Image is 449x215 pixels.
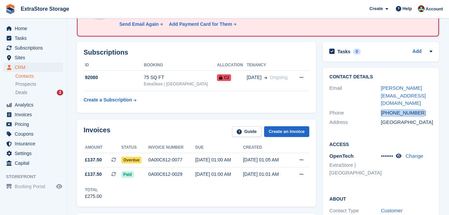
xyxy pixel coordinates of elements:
[84,49,309,56] h2: Subscriptions
[243,142,291,153] th: Created
[15,129,55,139] span: Coupons
[15,149,55,158] span: Settings
[15,81,63,88] a: Prospects
[329,109,381,117] div: Phone
[418,5,425,12] img: Chelsea Parker
[119,21,159,28] div: Send Email Again
[15,100,55,110] span: Analytics
[148,142,195,153] th: Invoice number
[144,81,217,87] div: ExtraStore | [GEOGRAPHIC_DATA]
[15,139,55,148] span: Insurance
[15,89,27,96] span: Deals
[85,193,102,200] div: £275.00
[381,119,432,126] div: [GEOGRAPHIC_DATA]
[121,142,148,153] th: Status
[15,182,55,191] span: Booking Portal
[84,142,121,153] th: Amount
[15,81,36,87] span: Prospects
[381,153,393,159] span: •••••••
[413,48,422,56] a: Add
[84,60,144,71] th: ID
[85,187,102,193] div: Total
[264,126,310,137] a: Create an Invoice
[195,171,243,178] div: [DATE] 01:00 AM
[5,4,15,14] img: stora-icon-8386f47178a22dfd0bd8f6a31ec36ba5ce8667c1dd55bd0f319d3a0aa187defe.svg
[144,60,217,71] th: Booking
[3,43,63,53] a: menu
[15,73,63,79] a: Contacts
[3,63,63,72] a: menu
[381,208,403,213] a: Customer
[85,156,102,163] span: £137.50
[426,6,443,12] span: Account
[3,129,63,139] a: menu
[84,96,132,103] div: Create a Subscription
[84,74,144,81] div: 92080
[3,158,63,168] a: menu
[15,53,55,62] span: Sites
[3,120,63,129] a: menu
[3,139,63,148] a: menu
[243,171,291,178] div: [DATE] 01:01 AM
[381,85,426,106] a: [PERSON_NAME][EMAIL_ADDRESS][DOMAIN_NAME]
[329,141,432,147] h2: Access
[15,63,55,72] span: CRM
[3,110,63,119] a: menu
[329,119,381,126] div: Address
[166,21,237,28] a: Add Payment Card for Them
[329,74,432,80] h2: Contact Details
[15,120,55,129] span: Pricing
[406,153,423,159] a: Change
[15,43,55,53] span: Subscriptions
[3,33,63,43] a: menu
[15,33,55,43] span: Tasks
[85,171,102,178] span: £137.50
[329,84,381,107] div: Email
[57,90,63,95] div: 3
[15,158,55,168] span: Capital
[3,182,63,191] a: menu
[3,149,63,158] a: menu
[148,171,195,178] div: 0A00C612-0029
[15,110,55,119] span: Invoices
[353,49,361,55] div: 0
[247,60,293,71] th: Tenancy
[270,75,288,80] span: Ongoing
[55,183,63,191] a: Preview store
[329,153,353,159] span: OpenTech
[121,157,142,163] span: Overdue
[144,74,217,81] div: 75 SQ FT
[329,195,432,202] h2: About
[247,74,261,81] span: [DATE]
[217,74,231,81] span: C2
[243,156,291,163] div: [DATE] 01:05 AM
[84,126,110,137] h2: Invoices
[3,24,63,33] a: menu
[169,21,232,28] div: Add Payment Card for Them
[6,173,67,180] span: Storefront
[329,161,381,176] li: ExtraStore | [GEOGRAPHIC_DATA]
[329,207,381,215] div: Contact Type
[3,53,63,62] a: menu
[84,94,136,106] a: Create a Subscription
[195,142,243,153] th: Due
[381,109,432,117] div: [PHONE_NUMBER]
[15,89,63,96] a: Deals 3
[403,5,412,12] span: Help
[369,5,383,12] span: Create
[3,100,63,110] a: menu
[217,60,247,71] th: Allocation
[18,3,72,14] a: ExtraStore Storage
[148,156,195,163] div: 0A00C612-0077
[337,49,350,55] h2: Tasks
[195,156,243,163] div: [DATE] 01:00 AM
[15,24,55,33] span: Home
[121,171,134,178] span: Paid
[232,126,261,137] a: Guide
